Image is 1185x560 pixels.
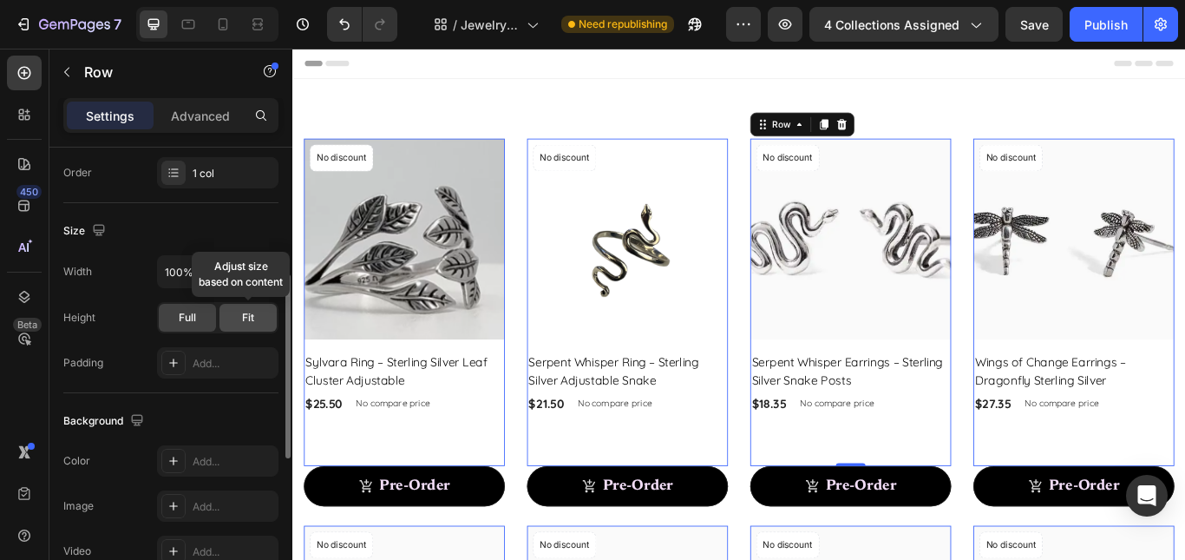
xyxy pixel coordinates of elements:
[534,487,768,534] button: Pre-Order
[63,165,92,181] div: Order
[362,497,444,524] div: Pre-Order
[534,353,768,399] a: Serpent Whisper Earrings – Sterling Silver Snake Posts
[16,185,42,199] div: 450
[63,453,90,469] div: Color
[193,356,274,372] div: Add...
[193,499,274,515] div: Add...
[13,318,42,332] div: Beta
[179,310,196,326] span: Full
[242,310,254,326] span: Fit
[63,355,103,371] div: Padding
[114,14,121,35] p: 7
[193,454,274,470] div: Add...
[273,105,507,339] a: Serpent Whisper Ring – Sterling Silver Adjustable Snake
[882,497,965,524] div: Pre-Order
[809,120,867,135] p: No discount
[63,544,91,559] div: Video
[1126,475,1168,517] div: Open Intercom Messenger
[592,409,678,419] p: No compare price
[171,107,230,125] p: Advanced
[101,497,184,524] div: Pre-Order
[461,16,520,34] span: Jewelry Collection Page
[63,410,147,433] div: Background
[273,487,507,534] button: Pre-Order
[579,16,667,32] span: Need republishing
[86,107,134,125] p: Settings
[534,402,578,426] div: $18.35
[327,7,397,42] div: Undo/Redo
[534,105,768,339] a: Serpent Whisper Earrings – Sterling Silver Snake Posts
[809,7,998,42] button: 4 collections assigned
[273,353,507,399] a: Serpent Whisper Ring – Sterling Silver Adjustable Snake
[332,409,419,419] p: No compare price
[794,105,1028,339] a: Wings of Change Earrings – Dragonfly Sterling Silver
[63,310,95,326] div: Height
[273,402,318,426] div: $21.50
[193,544,274,560] div: Add...
[63,498,94,514] div: Image
[84,62,232,82] p: Row
[794,353,1028,399] a: Wings of Change Earrings – Dragonfly Sterling Silver
[1070,7,1142,42] button: Publish
[63,264,92,280] div: Width
[555,81,584,96] div: Row
[548,120,606,135] p: No discount
[794,487,1028,534] button: Pre-Order
[7,7,129,42] button: 7
[288,120,346,135] p: No discount
[622,497,704,524] p: Pre-Order
[63,220,109,243] div: Size
[794,402,840,426] div: $27.35
[292,49,1185,560] iframe: Design area
[453,16,457,34] span: /
[13,487,247,534] button: Pre-Order
[854,409,940,419] p: No compare price
[622,497,704,524] div: Rich Text Editor. Editing area: main
[1005,7,1063,42] button: Save
[158,256,278,287] input: Auto
[1084,16,1128,34] div: Publish
[824,16,959,34] span: 4 collections assigned
[193,166,274,181] div: 1 col
[1020,17,1049,32] span: Save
